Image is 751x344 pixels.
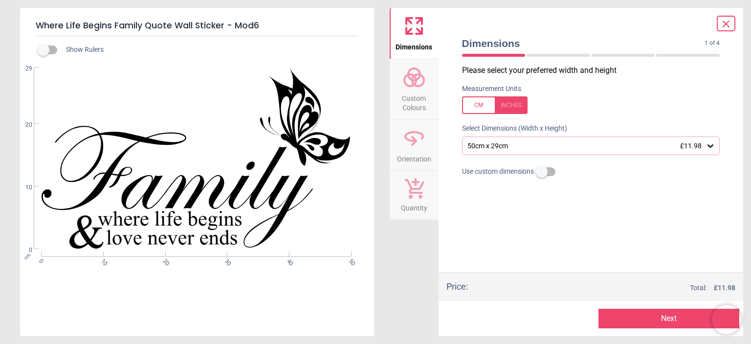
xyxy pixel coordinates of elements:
[401,199,427,213] span: Quantity
[285,257,291,264] span: 40
[36,16,358,36] h5: Where Life Begins Family Quote Wall Sticker - Mod6
[14,65,32,73] span: 29
[705,39,720,47] span: 1 of 4
[23,252,32,261] span: cm
[454,124,567,134] label: Select Dimensions (Width x Height)
[462,36,705,50] span: Dimensions
[483,283,736,293] div: Total:
[14,121,32,129] span: 20
[390,120,439,171] button: Orientation
[680,142,702,150] span: £11.98
[391,89,438,113] span: Custom Colours
[14,246,32,254] span: 0
[462,84,521,94] label: Measurement Units
[390,59,439,119] button: Custom Colours
[718,284,735,292] span: 11.98
[161,257,167,264] span: 20
[466,142,706,150] div: 50cm x 29cm
[714,283,735,293] span: £
[712,305,741,334] iframe: Brevo live chat
[396,38,432,52] span: Dimensions
[446,280,468,293] div: Price :
[390,8,439,59] button: Dimensions
[14,183,32,192] span: 10
[390,171,439,220] button: Quantity
[598,309,739,328] button: Next
[99,257,105,264] span: 10
[397,150,431,164] span: Orientation
[462,65,728,76] p: Please select your preferred width and height
[462,167,534,177] span: Use custom dimensions
[347,257,353,264] span: 50
[44,44,374,56] div: Show Rulers
[222,257,229,264] span: 30
[37,257,43,264] span: 0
